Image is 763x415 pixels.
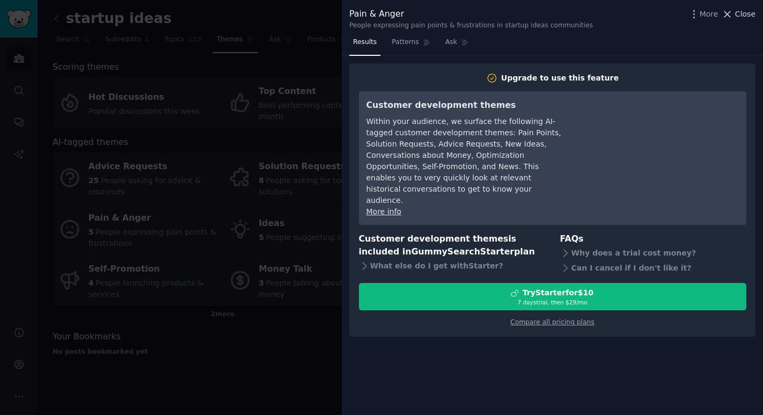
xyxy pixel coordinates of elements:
h3: Customer development themes [366,99,563,112]
div: 7 days trial, then $ 29 /mo [359,298,746,306]
div: Pain & Anger [349,8,593,21]
div: People expressing pain points & frustrations in startup ideas communities [349,21,593,31]
div: Try Starter for $10 [522,287,593,298]
span: Results [353,38,377,47]
span: More [700,9,718,20]
button: TryStarterfor$107 daystrial, then $29/mo [359,283,746,310]
span: Patterns [392,38,419,47]
a: Patterns [388,34,434,56]
a: Compare all pricing plans [510,318,594,326]
button: More [688,9,718,20]
div: What else do I get with Starter ? [359,259,545,274]
a: More info [366,207,401,216]
h3: FAQs [560,232,746,246]
div: Why does a trial cost money? [560,245,746,260]
span: Close [735,9,755,20]
div: Can I cancel if I don't like it? [560,260,746,275]
span: GummySearch Starter [411,246,514,257]
button: Close [722,9,755,20]
span: Ask [445,38,457,47]
a: Ask [442,34,472,56]
div: Within your audience, we surface the following AI-tagged customer development themes: Pain Points... [366,116,563,206]
iframe: YouTube video player [578,99,739,179]
h3: Customer development themes is included in plan [359,232,545,259]
a: Results [349,34,380,56]
div: Upgrade to use this feature [501,72,619,84]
